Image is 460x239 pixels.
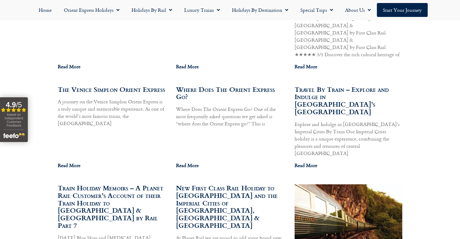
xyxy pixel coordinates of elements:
[295,63,317,70] a: Read more about Poland & Germany by First Class rail
[58,84,165,94] a: The Venice Simplon Orient Express
[295,162,317,169] a: Read more about Travel By Train – Explore and Indulge in Europe’s Imperial Cities
[295,84,389,117] a: Travel By Train – Explore and Indulge in [GEOGRAPHIC_DATA]’s [GEOGRAPHIC_DATA]
[377,3,428,17] a: Start your Journey
[176,162,199,169] a: Read more about Where Does The Orient Express Go?
[58,3,126,17] a: Orient Express Holidays
[176,105,284,127] p: Where Does The Orient Express Go? One of the most frequently asked questions we get asked is “whe...
[226,3,294,17] a: Holidays by Destination
[33,3,58,17] a: Home
[176,63,199,70] a: Read more about Adina Apartment Hotel Berlin Mitte
[339,3,377,17] a: About Us
[58,162,80,169] a: Read more about The Venice Simplon Orient Express
[295,121,403,157] p: Explore and Indulge in [GEOGRAPHIC_DATA]’s Imperial Cities By Train Our Imperial Cities holiday i...
[58,63,80,70] a: Read more about Hotel Adlon Kempinski Berlin
[295,15,403,58] p: Travel via [GEOGRAPHIC_DATA], [GEOGRAPHIC_DATA] & [GEOGRAPHIC_DATA] by First Class Rail [GEOGRAPH...
[176,84,275,102] a: Where Does The Orient Express Go?
[58,98,166,127] p: A journey on the Venice Simplon Orient Express is a truly unique and memorable experience. As one...
[58,183,163,230] a: Train Holiday Memoirs – A Planet Rail Customer’s Account of their Train Holiday to [GEOGRAPHIC_DA...
[178,3,226,17] a: Luxury Trains
[176,183,278,230] a: New First Class Rail Holiday to [GEOGRAPHIC_DATA] and the Imperial Cities of [GEOGRAPHIC_DATA], [...
[3,3,457,17] nav: Menu
[294,3,339,17] a: Special Trips
[126,3,178,17] a: Holidays by Rail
